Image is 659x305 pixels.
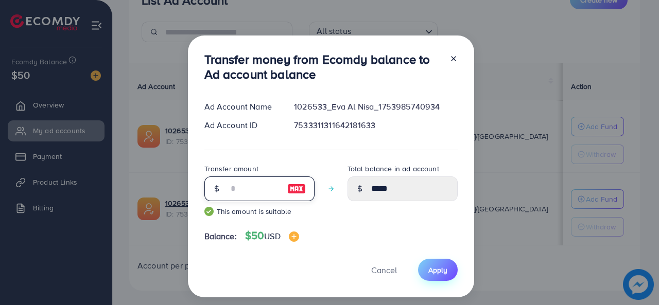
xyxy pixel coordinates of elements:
[196,101,286,113] div: Ad Account Name
[196,119,286,131] div: Ad Account ID
[245,229,299,242] h4: $50
[289,231,299,242] img: image
[371,264,397,276] span: Cancel
[418,259,458,281] button: Apply
[264,230,280,242] span: USD
[204,207,214,216] img: guide
[358,259,410,281] button: Cancel
[204,230,237,242] span: Balance:
[204,164,258,174] label: Transfer amount
[286,101,465,113] div: 1026533_Eva Al Nisa_1753985740934
[348,164,439,174] label: Total balance in ad account
[204,206,315,217] small: This amount is suitable
[286,119,465,131] div: 7533311311642181633
[428,265,447,275] span: Apply
[287,183,306,195] img: image
[204,52,441,82] h3: Transfer money from Ecomdy balance to Ad account balance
